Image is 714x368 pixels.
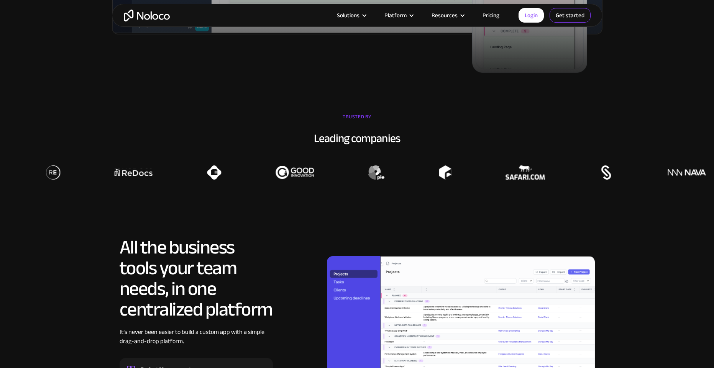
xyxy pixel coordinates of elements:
[432,10,458,20] div: Resources
[124,10,170,21] a: home
[519,8,544,23] a: Login
[337,10,359,20] div: Solutions
[422,10,473,20] div: Resources
[550,8,591,23] a: Get started
[120,327,273,357] div: It’s never been easier to build a custom app with a simple drag-and-drop platform.
[120,237,273,320] h2: All the business tools your team needs, in one centralized platform
[327,10,375,20] div: Solutions
[375,10,422,20] div: Platform
[384,10,407,20] div: Platform
[473,10,509,20] a: Pricing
